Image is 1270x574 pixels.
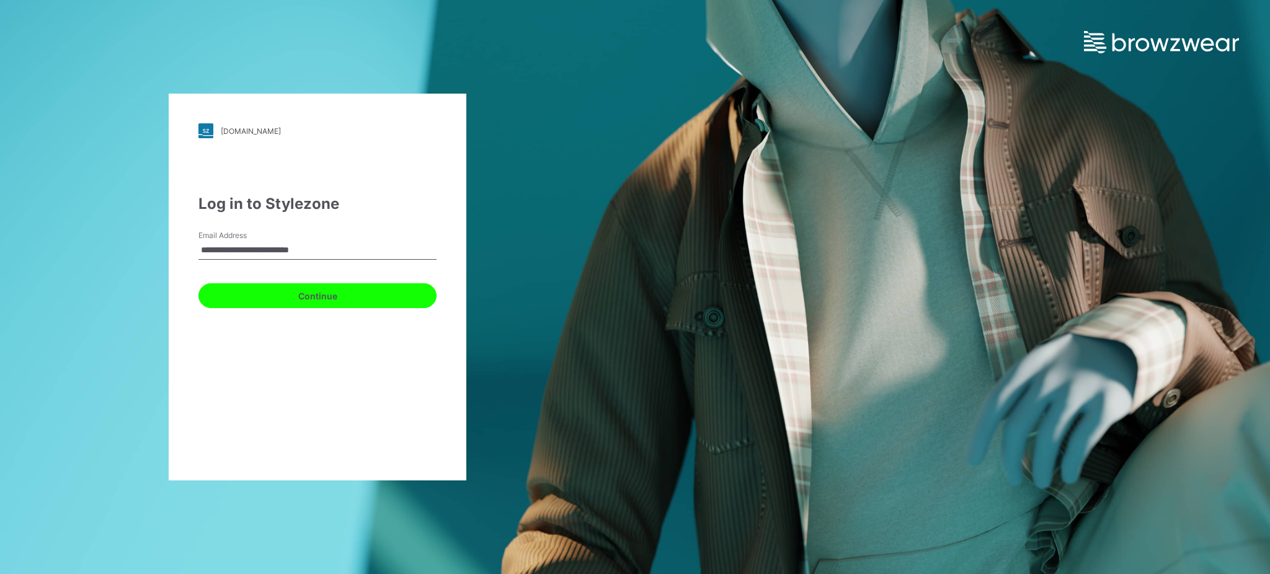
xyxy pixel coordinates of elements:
div: [DOMAIN_NAME] [221,126,281,136]
div: Log in to Stylezone [198,193,437,215]
img: browzwear-logo.e42bd6dac1945053ebaf764b6aa21510.svg [1084,31,1239,53]
img: stylezone-logo.562084cfcfab977791bfbf7441f1a819.svg [198,123,213,138]
button: Continue [198,283,437,308]
label: Email Address [198,230,285,241]
a: [DOMAIN_NAME] [198,123,437,138]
